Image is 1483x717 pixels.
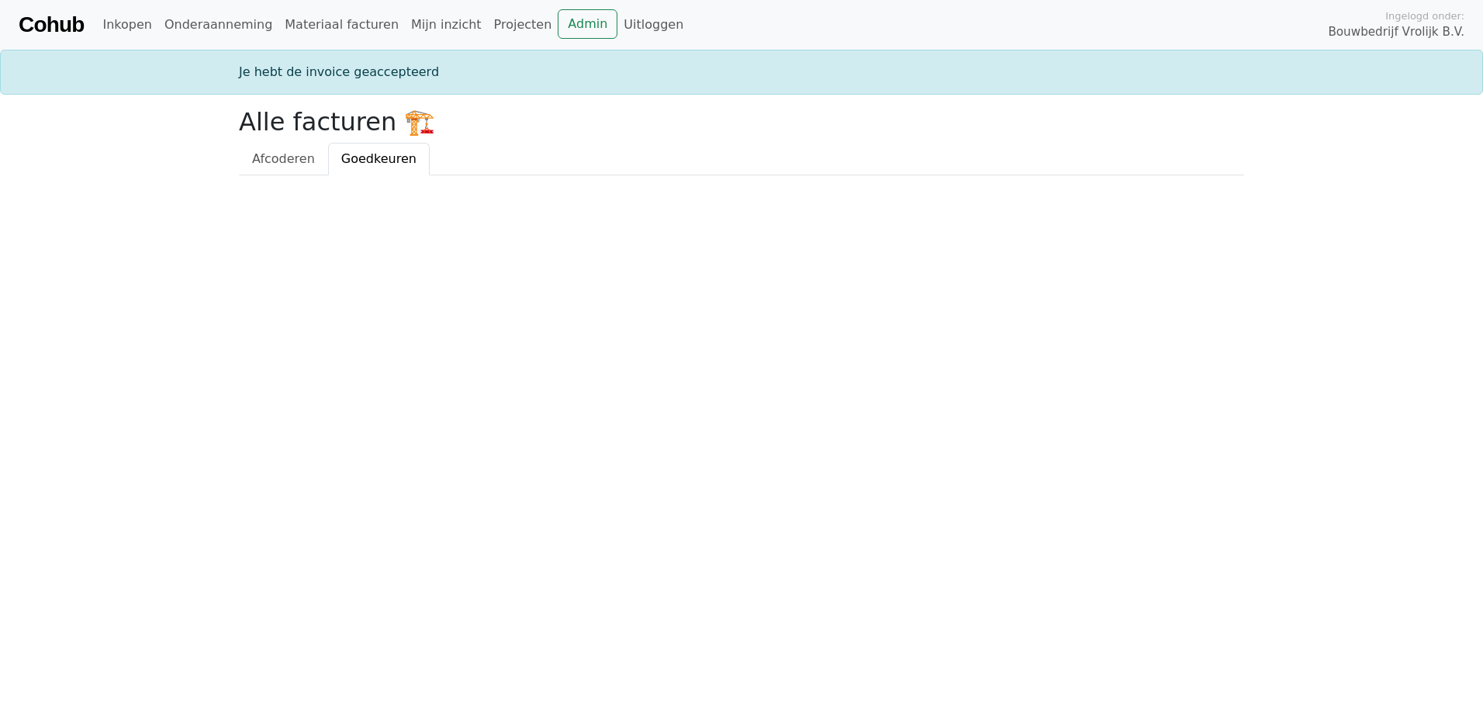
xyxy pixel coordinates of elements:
[1328,23,1464,41] span: Bouwbedrijf Vrolijk B.V.
[230,63,1253,81] div: Je hebt de invoice geaccepteerd
[488,9,558,40] a: Projecten
[341,151,417,166] span: Goedkeuren
[239,107,1244,137] h2: Alle facturen 🏗️
[252,151,315,166] span: Afcoderen
[617,9,690,40] a: Uitloggen
[558,9,617,39] a: Admin
[239,143,328,175] a: Afcoderen
[278,9,405,40] a: Materiaal facturen
[158,9,278,40] a: Onderaanneming
[1385,9,1464,23] span: Ingelogd onder:
[96,9,157,40] a: Inkopen
[19,6,84,43] a: Cohub
[405,9,488,40] a: Mijn inzicht
[328,143,430,175] a: Goedkeuren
